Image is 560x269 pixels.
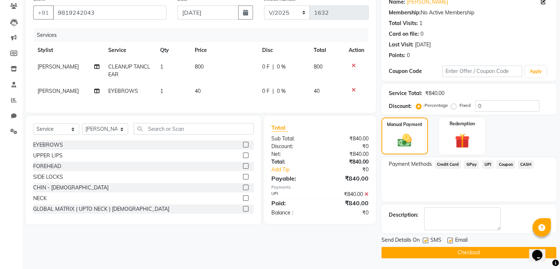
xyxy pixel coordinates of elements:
[389,20,418,27] div: Total Visits:
[320,199,374,207] div: ₹840.00
[266,158,320,166] div: Total:
[104,42,156,59] th: Service
[33,163,61,170] div: FOREHEAD
[33,205,169,213] div: GLOBAL MATRIX ( UPTO NECK ) [DEMOGRAPHIC_DATA]
[320,135,374,143] div: ₹840.00
[33,184,109,192] div: CHIN - [DEMOGRAPHIC_DATA]
[464,160,479,169] span: GPay
[389,67,442,75] div: Coupon Code
[420,30,423,38] div: 0
[387,121,422,128] label: Manual Payment
[415,41,431,49] div: [DATE]
[393,132,416,149] img: _cash.svg
[108,63,150,78] span: CLEANUP TANCLEAR
[33,42,104,59] th: Stylist
[455,236,468,245] span: Email
[407,52,410,59] div: 0
[160,63,163,70] span: 1
[271,184,369,191] div: Payments
[195,88,201,94] span: 40
[381,247,556,258] button: Checkout
[389,90,422,97] div: Service Total:
[389,30,419,38] div: Card on file:
[450,120,475,127] label: Redemption
[309,42,344,59] th: Total
[320,150,374,158] div: ₹840.00
[266,166,329,174] a: Add Tip
[329,166,374,174] div: ₹0
[266,174,320,183] div: Payable:
[195,63,204,70] span: 800
[266,150,320,158] div: Net:
[108,88,138,94] span: EYEBROWS
[389,9,549,17] div: No Active Membership
[482,160,493,169] span: UPI
[266,209,320,217] div: Balance :
[459,102,471,109] label: Fixed
[33,6,54,20] button: +91
[320,191,374,198] div: ₹840.00
[529,240,553,262] iframe: chat widget
[266,143,320,150] div: Discount:
[314,88,320,94] span: 40
[320,143,374,150] div: ₹0
[277,87,286,95] span: 0 %
[450,132,474,150] img: _gift.svg
[525,66,546,77] button: Apply
[33,195,47,202] div: NECK
[320,209,374,217] div: ₹0
[389,41,413,49] div: Last Visit:
[33,173,63,181] div: SIDE LOCKS
[320,174,374,183] div: ₹840.00
[518,160,534,169] span: CASH
[266,191,320,198] div: UPI
[314,63,323,70] span: 800
[389,160,432,168] span: Payment Methods
[190,42,258,59] th: Price
[419,20,422,27] div: 1
[389,52,405,59] div: Points:
[389,9,421,17] div: Membership:
[53,6,166,20] input: Search by Name/Mobile/Email/Code
[496,160,515,169] span: Coupon
[38,88,79,94] span: [PERSON_NAME]
[430,236,441,245] span: SMS
[271,124,288,132] span: Total
[320,158,374,166] div: ₹840.00
[38,63,79,70] span: [PERSON_NAME]
[425,102,448,109] label: Percentage
[435,160,461,169] span: Credit Card
[266,135,320,143] div: Sub Total:
[34,28,374,42] div: Services
[134,123,254,134] input: Search or Scan
[160,88,163,94] span: 1
[258,42,309,59] th: Disc
[272,87,274,95] span: |
[266,199,320,207] div: Paid:
[381,236,420,245] span: Send Details On
[156,42,190,59] th: Qty
[442,66,522,77] input: Enter Offer / Coupon Code
[389,102,412,110] div: Discount:
[33,152,63,160] div: UPPER LIPS
[33,141,63,149] div: EYEBROWS
[262,63,270,71] span: 0 F
[425,90,444,97] div: ₹840.00
[277,63,286,71] span: 0 %
[344,42,369,59] th: Action
[272,63,274,71] span: |
[262,87,270,95] span: 0 F
[389,211,418,219] div: Description:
